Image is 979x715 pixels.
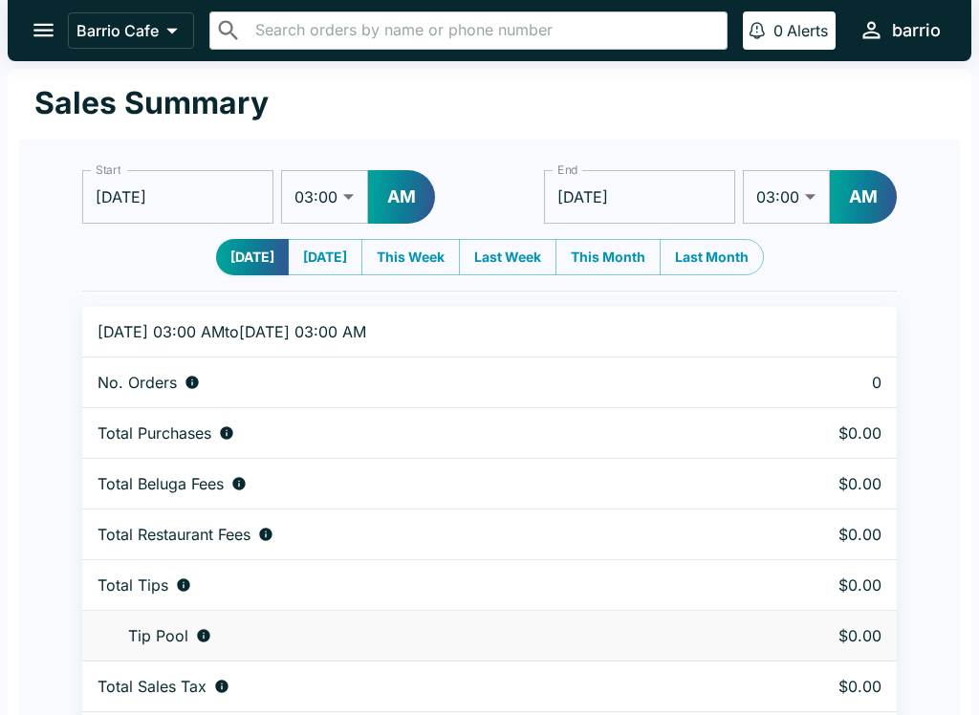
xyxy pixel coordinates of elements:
p: Alerts [787,21,828,40]
div: Aggregate order subtotals [98,423,721,443]
p: [DATE] 03:00 AM to [DATE] 03:00 AM [98,322,721,341]
p: Barrio Cafe [76,21,159,40]
p: $0.00 [751,474,881,493]
p: $0.00 [751,423,881,443]
label: End [557,162,578,178]
div: Number of orders placed [98,373,721,392]
button: This Month [555,239,661,275]
p: No. Orders [98,373,177,392]
p: Tip Pool [128,626,188,645]
div: Sales tax paid by diners [98,677,721,696]
div: Fees paid by diners to restaurant [98,525,721,544]
button: AM [830,170,897,224]
button: Last Month [660,239,764,275]
button: open drawer [19,6,68,54]
label: Start [96,162,120,178]
h1: Sales Summary [34,84,269,122]
button: Barrio Cafe [68,12,194,49]
div: barrio [892,19,941,42]
p: $0.00 [751,525,881,544]
p: $0.00 [751,626,881,645]
p: 0 [773,21,783,40]
p: 0 [751,373,881,392]
input: Choose date, selected date is Oct 14, 2025 [544,170,735,224]
p: Total Purchases [98,423,211,443]
p: $0.00 [751,575,881,595]
button: [DATE] [288,239,362,275]
button: Last Week [459,239,556,275]
div: Fees paid by diners to Beluga [98,474,721,493]
button: AM [368,170,435,224]
button: [DATE] [216,239,289,275]
div: Combined individual and pooled tips [98,575,721,595]
p: Total Beluga Fees [98,474,224,493]
p: Total Tips [98,575,168,595]
p: $0.00 [751,677,881,696]
input: Choose date, selected date is Oct 13, 2025 [82,170,273,224]
button: This Week [361,239,460,275]
div: Tips unclaimed by a waiter [98,626,721,645]
button: barrio [851,10,948,51]
p: Total Restaurant Fees [98,525,250,544]
p: Total Sales Tax [98,677,207,696]
input: Search orders by name or phone number [250,17,719,44]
